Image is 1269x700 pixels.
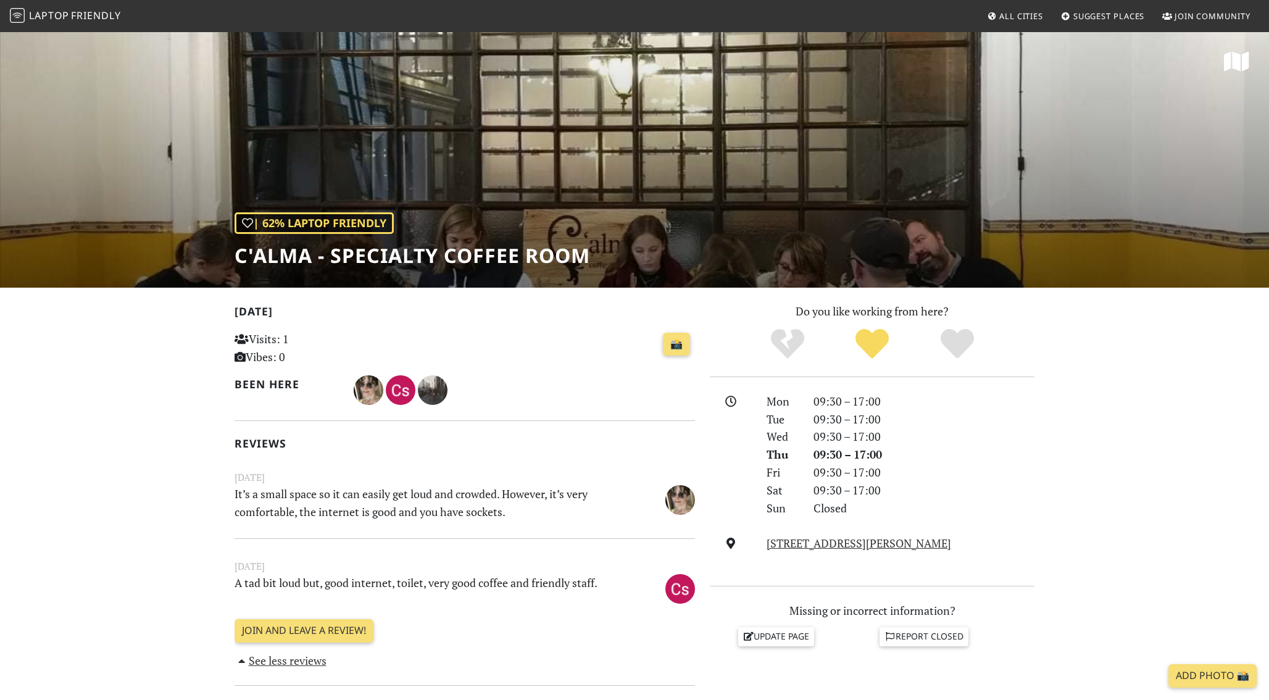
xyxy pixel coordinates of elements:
[29,9,69,22] span: Laptop
[759,393,806,410] div: Mon
[806,446,1042,464] div: 09:30 – 17:00
[759,464,806,481] div: Fri
[982,5,1048,27] a: All Cities
[806,499,1042,517] div: Closed
[235,305,695,323] h2: [DATE]
[386,375,415,405] img: 3362-csaba.jpg
[665,485,695,515] img: 4182-leonor.jpg
[738,627,815,646] a: Update page
[235,244,590,267] h1: C'alma - Specialty Coffee Room
[759,428,806,446] div: Wed
[759,481,806,499] div: Sat
[1157,5,1255,27] a: Join Community
[880,627,968,646] a: Report closed
[354,381,386,396] span: Leonor Ribeiro
[1168,664,1257,688] a: Add Photo 📸
[235,330,378,366] p: Visits: 1 Vibes: 0
[663,333,690,356] a: 📸
[665,574,695,604] img: 3362-csaba.jpg
[710,602,1034,620] p: Missing or incorrect information?
[710,302,1034,320] p: Do you like working from here?
[354,375,383,405] img: 4182-leonor.jpg
[235,212,394,234] div: | 62% Laptop Friendly
[759,410,806,428] div: Tue
[767,536,951,551] a: [STREET_ADDRESS][PERSON_NAME]
[1056,5,1150,27] a: Suggest Places
[999,10,1043,22] span: All Cities
[235,378,339,391] h2: Been here
[665,580,695,595] span: Csabi Sovago
[759,446,806,464] div: Thu
[227,559,702,574] small: [DATE]
[227,485,623,521] p: It’s a small space so it can easily get loud and crowded. However, it’s very comfortable, the int...
[665,491,695,506] span: Leonor Ribeiro
[806,393,1042,410] div: 09:30 – 17:00
[759,499,806,517] div: Sun
[915,327,1000,361] div: Definitely!
[227,470,702,485] small: [DATE]
[235,437,695,450] h2: Reviews
[745,327,830,361] div: No
[806,410,1042,428] div: 09:30 – 17:00
[386,381,418,396] span: Csabi Sovago
[806,428,1042,446] div: 09:30 – 17:00
[806,464,1042,481] div: 09:30 – 17:00
[10,6,121,27] a: LaptopFriendly LaptopFriendly
[806,481,1042,499] div: 09:30 – 17:00
[418,375,447,405] img: 1798-pol.jpg
[1175,10,1250,22] span: Join Community
[235,653,327,668] a: See less reviews
[830,327,915,361] div: Yes
[71,9,120,22] span: Friendly
[1073,10,1145,22] span: Suggest Places
[418,381,447,396] span: Pol Deàs
[10,8,25,23] img: LaptopFriendly
[227,574,623,602] p: A tad bit loud but, good internet, toilet, very good coffee and friendly staff.
[235,619,373,643] a: Join and leave a review!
